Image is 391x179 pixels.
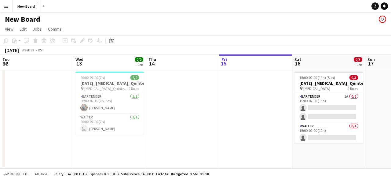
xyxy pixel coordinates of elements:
[349,75,358,80] span: 0/3
[53,172,209,176] div: Salary 3 425.00 DH + Expenses 0.00 DH + Subsistence 140.00 DH =
[75,93,144,114] app-card-role: Bartender1/100:00-02:15 (2h15m)[PERSON_NAME]
[221,60,227,67] span: 15
[75,60,83,67] span: 13
[299,75,335,80] span: 15:00-02:00 (11h) (Sun)
[84,86,129,91] span: [MEDICAL_DATA]_Quintessentially
[75,57,83,62] span: Wed
[75,72,144,135] app-job-card: 00:00-07:00 (7h)2/2[DATE]_[MEDICAL_DATA]_Quintessentially_30_BAR [MEDICAL_DATA]_Quintessentially2...
[367,57,375,62] span: Sun
[294,93,363,123] app-card-role: Bartender1A0/215:00-02:00 (11h)
[33,26,42,32] span: Jobs
[75,114,144,135] app-card-role: Waiter1/100:00-07:00 (7h) [PERSON_NAME]
[294,60,301,67] span: 16
[221,57,227,62] span: Fri
[129,86,139,91] span: 2 Roles
[379,16,386,23] app-user-avatar: Taras Rud
[294,57,301,62] span: Sat
[303,86,330,91] span: [MEDICAL_DATA]
[354,62,362,67] div: 1 Job
[20,48,35,52] span: Week 33
[148,60,156,67] span: 14
[135,62,143,67] div: 1 Job
[294,123,363,144] app-card-role: Waiter0/115:00-02:00 (11h)
[135,57,143,62] span: 2/2
[20,26,27,32] span: Edit
[5,47,19,53] div: [DATE]
[75,80,144,86] h3: [DATE]_[MEDICAL_DATA]_Quintessentially_30_BAR
[48,26,62,32] span: Comms
[10,172,27,176] span: Budgeted
[148,57,156,62] span: Thu
[130,75,139,80] span: 2/2
[17,25,29,33] a: Edit
[80,75,105,80] span: 00:00-07:00 (7h)
[367,60,375,67] span: 17
[38,48,44,52] div: BST
[160,172,209,176] span: Total Budgeted 3 565.00 DH
[46,25,64,33] a: Comms
[5,15,40,24] h1: New Board
[5,26,13,32] span: View
[294,80,363,86] h3: [DATE]_[MEDICAL_DATA]_Quintessentially_30_BAR
[354,57,362,62] span: 0/3
[13,0,40,12] button: New Board
[30,25,44,33] a: Jobs
[2,25,16,33] a: View
[294,72,363,144] app-job-card: 15:00-02:00 (11h) (Sun)0/3[DATE]_[MEDICAL_DATA]_Quintessentially_30_BAR [MEDICAL_DATA]2 RolesBart...
[2,57,9,62] span: Tue
[2,60,9,67] span: 12
[34,172,48,176] span: All jobs
[3,171,28,177] button: Budgeted
[348,86,358,91] span: 2 Roles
